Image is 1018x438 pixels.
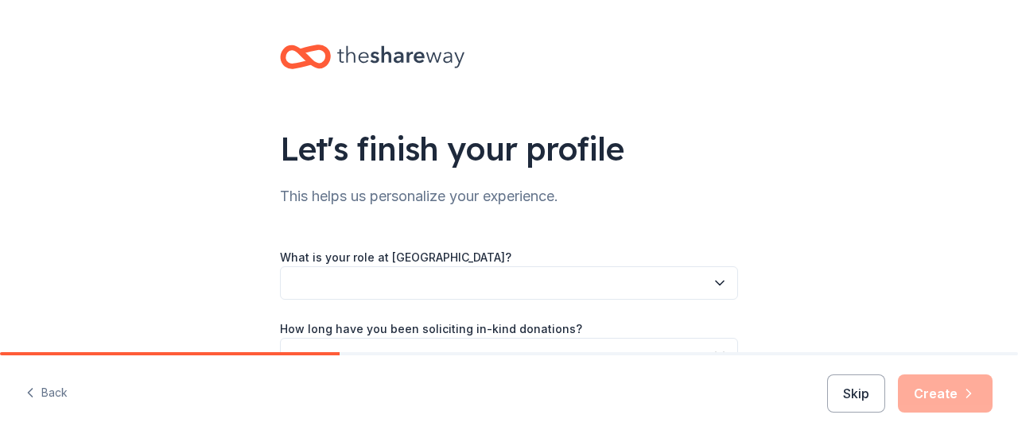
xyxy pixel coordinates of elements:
button: Back [25,377,68,410]
label: How long have you been soliciting in-kind donations? [280,321,582,337]
div: Let's finish your profile [280,126,738,171]
div: This helps us personalize your experience. [280,184,738,209]
label: What is your role at [GEOGRAPHIC_DATA]? [280,250,511,266]
button: Skip [827,374,885,413]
